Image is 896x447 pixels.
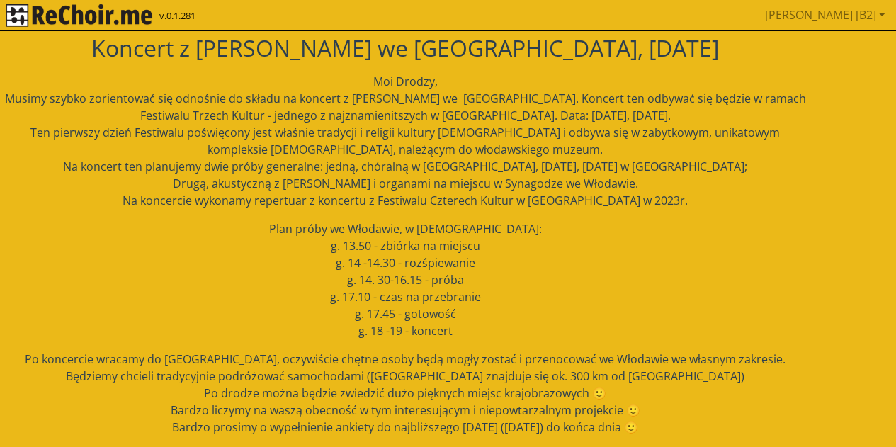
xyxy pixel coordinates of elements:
p: Moi Drodzy, Musimy szybko zorientować się odnośnie do składu na koncert z [PERSON_NAME] we [GEOGR... [4,73,807,209]
h2: Koncert z [PERSON_NAME] we [GEOGRAPHIC_DATA], [DATE] [4,35,807,62]
p: Po koncercie wracamy do [GEOGRAPHIC_DATA], oczywiście chętne osoby będą mogły zostać i przenocowa... [4,351,807,436]
a: [PERSON_NAME] [B2] [759,1,890,29]
span: v.0.1.281 [159,9,195,23]
img: rekłajer mi [6,4,152,27]
p: Plan próby we Włodawie, w [DEMOGRAPHIC_DATA]: g. 13.50 - zbiórka na miejscu g. 14 -14.30 - rozśpi... [4,220,807,339]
